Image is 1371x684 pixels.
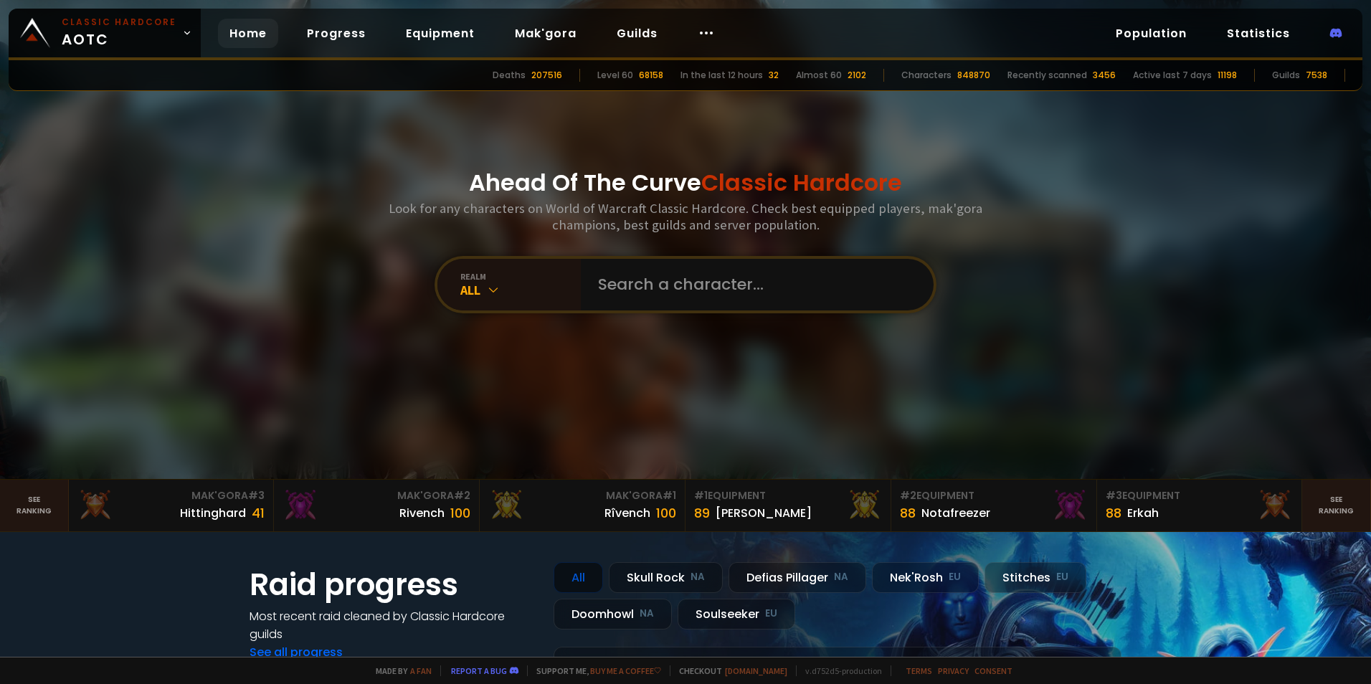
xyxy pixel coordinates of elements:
[716,504,812,522] div: [PERSON_NAME]
[1007,69,1087,82] div: Recently scanned
[1093,69,1116,82] div: 3456
[1056,570,1068,584] small: EU
[454,488,470,503] span: # 2
[283,488,470,503] div: Mak'Gora
[367,665,432,676] span: Made by
[848,69,866,82] div: 2102
[410,665,432,676] a: a fan
[1106,488,1122,503] span: # 3
[900,488,916,503] span: # 2
[640,607,654,621] small: NA
[900,488,1088,503] div: Equipment
[180,504,246,522] div: Hittinghard
[796,665,882,676] span: v. d752d5 - production
[938,665,969,676] a: Privacy
[69,480,275,531] a: Mak'Gora#3Hittinghard41
[901,69,952,82] div: Characters
[460,282,581,298] div: All
[250,562,536,607] h1: Raid progress
[670,665,787,676] span: Checkout
[493,69,526,82] div: Deaths
[77,488,265,503] div: Mak'Gora
[949,570,961,584] small: EU
[604,504,650,522] div: Rîvench
[680,69,763,82] div: In the last 12 hours
[900,503,916,523] div: 88
[656,503,676,523] div: 100
[694,503,710,523] div: 89
[451,665,507,676] a: Report a bug
[399,504,445,522] div: Rivench
[1133,69,1212,82] div: Active last 7 days
[480,480,685,531] a: Mak'Gora#1Rîvench100
[957,69,990,82] div: 848870
[678,599,795,630] div: Soulseeker
[295,19,377,48] a: Progress
[1106,503,1121,523] div: 88
[531,69,562,82] div: 207516
[639,69,663,82] div: 68158
[1106,488,1294,503] div: Equipment
[1306,69,1327,82] div: 7538
[1127,504,1159,522] div: Erkah
[554,599,672,630] div: Doomhowl
[1272,69,1300,82] div: Guilds
[694,488,708,503] span: # 1
[765,607,777,621] small: EU
[554,562,603,593] div: All
[725,665,787,676] a: [DOMAIN_NAME]
[250,607,536,643] h4: Most recent raid cleaned by Classic Hardcore guilds
[891,480,1097,531] a: #2Equipment88Notafreezer
[460,271,581,282] div: realm
[597,69,633,82] div: Level 60
[527,665,661,676] span: Support me,
[974,665,1012,676] a: Consent
[663,488,676,503] span: # 1
[250,644,343,660] a: See all progress
[985,562,1086,593] div: Stitches
[218,19,278,48] a: Home
[274,480,480,531] a: Mak'Gora#2Rivench100
[729,562,866,593] div: Defias Pillager
[590,665,661,676] a: Buy me a coffee
[691,570,705,584] small: NA
[1104,19,1198,48] a: Population
[694,488,882,503] div: Equipment
[383,200,988,233] h3: Look for any characters on World of Warcraft Classic Hardcore. Check best equipped players, mak'g...
[488,488,676,503] div: Mak'Gora
[906,665,932,676] a: Terms
[469,166,902,200] h1: Ahead Of The Curve
[252,503,265,523] div: 41
[394,19,486,48] a: Equipment
[1218,69,1237,82] div: 11198
[589,259,916,310] input: Search a character...
[248,488,265,503] span: # 3
[685,480,891,531] a: #1Equipment89[PERSON_NAME]
[609,562,723,593] div: Skull Rock
[450,503,470,523] div: 100
[1097,480,1303,531] a: #3Equipment88Erkah
[872,562,979,593] div: Nek'Rosh
[9,9,201,57] a: Classic HardcoreAOTC
[769,69,779,82] div: 32
[921,504,990,522] div: Notafreezer
[834,570,848,584] small: NA
[796,69,842,82] div: Almost 60
[701,166,902,199] span: Classic Hardcore
[1215,19,1301,48] a: Statistics
[1302,480,1371,531] a: Seeranking
[62,16,176,50] span: AOTC
[605,19,669,48] a: Guilds
[503,19,588,48] a: Mak'gora
[62,16,176,29] small: Classic Hardcore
